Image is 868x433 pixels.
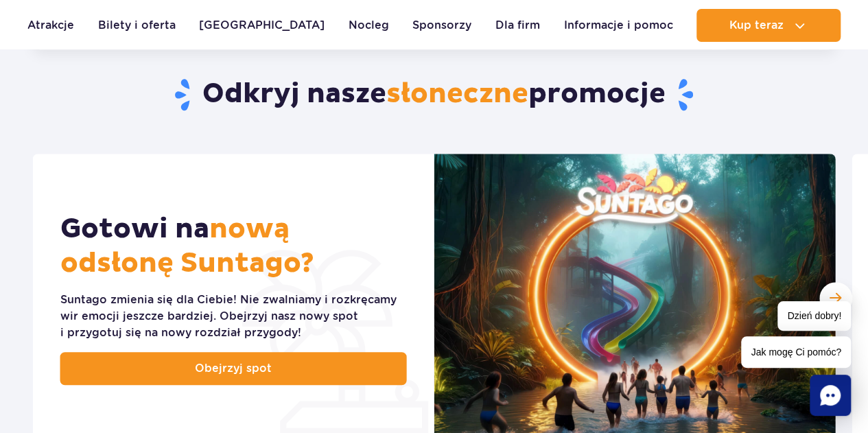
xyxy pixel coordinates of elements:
a: Atrakcje [27,9,74,42]
button: Kup teraz [696,9,841,42]
h2: Odkryj nasze promocje [32,77,836,113]
a: [GEOGRAPHIC_DATA] [199,9,325,42]
span: Obejrzyj spot [195,360,272,377]
a: Obejrzyj spot [60,352,407,385]
span: Kup teraz [729,19,783,32]
div: Następny slajd [819,282,852,315]
div: Chat [810,375,851,416]
h2: Gotowi na [60,212,407,281]
a: Nocleg [349,9,389,42]
a: Informacje i pomoc [563,9,672,42]
div: Suntago zmienia się dla Ciebie! Nie zwalniamy i rozkręcamy wir emocji jeszcze bardziej. Obejrzyj ... [60,292,407,341]
span: Jak mogę Ci pomóc? [741,336,851,368]
span: Dzień dobry! [777,301,851,331]
a: Bilety i oferta [98,9,176,42]
span: słoneczne [386,77,528,111]
a: Sponsorzy [412,9,471,42]
a: Dla firm [495,9,540,42]
span: nową odsłonę Suntago? [60,212,314,281]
